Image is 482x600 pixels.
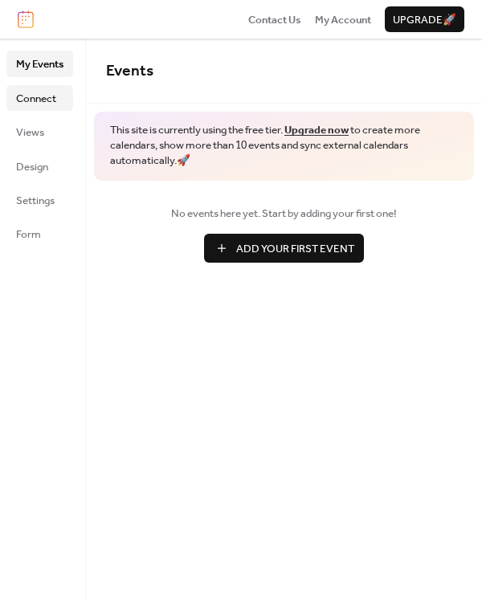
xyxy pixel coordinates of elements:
a: Contact Us [248,11,301,27]
span: Contact Us [248,12,301,28]
a: Connect [6,85,73,111]
span: My Account [315,12,371,28]
span: Add Your First Event [236,241,354,257]
span: Connect [16,91,56,107]
a: Design [6,153,73,179]
span: Views [16,124,44,141]
span: This site is currently using the free tier. to create more calendars, show more than 10 events an... [110,123,458,169]
a: Views [6,119,73,145]
a: Add Your First Event [106,234,462,263]
span: Form [16,227,41,243]
a: Upgrade now [284,120,349,141]
span: Upgrade 🚀 [393,12,456,28]
button: Add Your First Event [204,234,364,263]
a: Form [6,221,73,247]
button: Upgrade🚀 [385,6,464,32]
span: My Events [16,56,63,72]
span: No events here yet. Start by adding your first one! [106,206,462,222]
span: Events [106,56,153,86]
span: Settings [16,193,55,209]
span: Design [16,159,48,175]
img: logo [18,10,34,28]
a: My Account [315,11,371,27]
a: My Events [6,51,73,76]
a: Settings [6,187,73,213]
